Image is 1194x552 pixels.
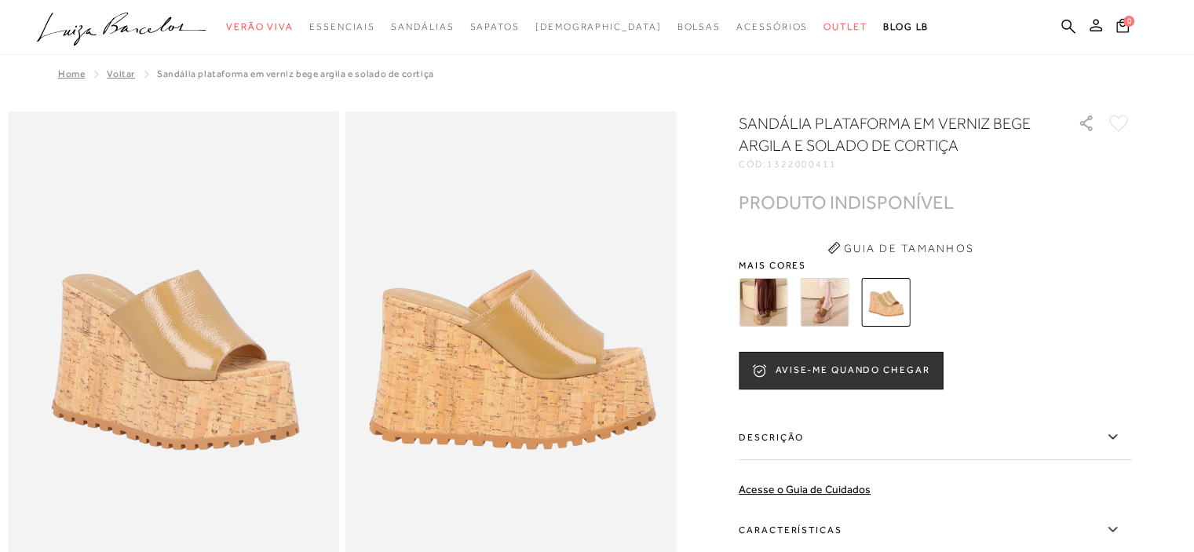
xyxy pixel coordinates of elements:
[469,21,519,32] span: Sapatos
[391,13,454,42] a: noSubCategoriesText
[861,278,910,327] img: SANDÁLIA PLATAFORMA EM VERNIZ BEGE ARGILA E SOLADO DE CORTIÇA
[107,68,135,79] a: Voltar
[157,68,434,79] span: SANDÁLIA PLATAFORMA EM VERNIZ BEGE ARGILA E SOLADO DE CORTIÇA
[1112,17,1134,38] button: 0
[739,261,1131,270] span: Mais cores
[677,21,721,32] span: Bolsas
[883,21,929,32] span: BLOG LB
[58,68,85,79] a: Home
[767,159,837,170] span: 1322000411
[739,159,1053,169] div: CÓD:
[800,278,849,327] img: SANDÁLIA PLATAFORMA EM COURO CARAMELO E SOLADO DE CORTIÇA
[535,13,662,42] a: noSubCategoriesText
[736,21,808,32] span: Acessórios
[1123,16,1134,27] span: 0
[391,21,454,32] span: Sandálias
[677,13,721,42] a: noSubCategoriesText
[535,21,662,32] span: [DEMOGRAPHIC_DATA]
[739,278,787,327] img: SANDÁLIA PLATAFORMA EM CAMURÇA BEGE FENDI E SOLADO DE CORTIÇA
[883,13,929,42] a: BLOG LB
[739,483,871,495] a: Acesse o Guia de Cuidados
[739,112,1033,156] h1: SANDÁLIA PLATAFORMA EM VERNIZ BEGE ARGILA E SOLADO DE CORTIÇA
[736,13,808,42] a: noSubCategoriesText
[739,352,943,389] button: AVISE-ME QUANDO CHEGAR
[823,13,867,42] a: noSubCategoriesText
[309,13,375,42] a: noSubCategoriesText
[226,13,294,42] a: noSubCategoriesText
[739,415,1131,460] label: Descrição
[823,21,867,32] span: Outlet
[822,236,979,261] button: Guia de Tamanhos
[309,21,375,32] span: Essenciais
[226,21,294,32] span: Verão Viva
[739,194,954,210] div: PRODUTO INDISPONÍVEL
[469,13,519,42] a: noSubCategoriesText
